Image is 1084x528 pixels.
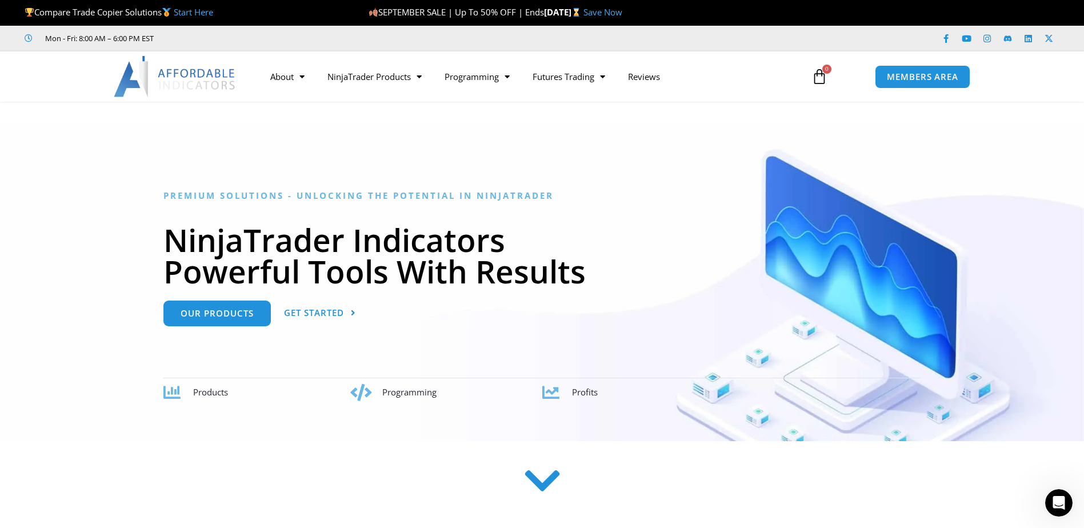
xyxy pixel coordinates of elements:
img: LogoAI | Affordable Indicators – NinjaTrader [114,56,237,97]
h1: NinjaTrader Indicators Powerful Tools With Results [163,224,921,287]
span: 0 [822,65,831,74]
strong: [DATE] [544,6,583,18]
iframe: Intercom live chat [1045,489,1073,517]
a: 0 [794,60,845,93]
a: Programming [433,63,521,90]
span: Our Products [181,309,254,318]
a: Our Products [163,301,271,326]
img: ⌛ [572,8,581,17]
a: NinjaTrader Products [316,63,433,90]
span: Compare Trade Copier Solutions [25,6,213,18]
span: Products [193,386,228,398]
a: About [259,63,316,90]
span: MEMBERS AREA [887,73,958,81]
a: Get Started [284,301,356,326]
h6: Premium Solutions - Unlocking the Potential in NinjaTrader [163,190,921,201]
a: Save Now [583,6,622,18]
img: 🍂 [369,8,378,17]
span: SEPTEMBER SALE | Up To 50% OFF | Ends [369,6,544,18]
span: Get Started [284,309,344,317]
a: Futures Trading [521,63,617,90]
img: 🏆 [25,8,34,17]
nav: Menu [259,63,798,90]
span: Programming [382,386,437,398]
span: Mon - Fri: 8:00 AM – 6:00 PM EST [42,31,154,45]
img: 🥇 [162,8,171,17]
a: Reviews [617,63,671,90]
iframe: Customer reviews powered by Trustpilot [170,33,341,44]
a: Start Here [174,6,213,18]
span: Profits [572,386,598,398]
a: MEMBERS AREA [875,65,970,89]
